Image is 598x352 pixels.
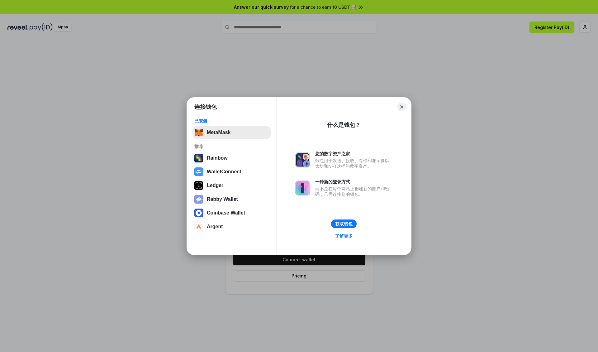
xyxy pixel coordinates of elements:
[397,103,406,111] button: Close
[315,186,392,197] div: 而不是在每个网站上创建新的账户和密码，只需连接您的钱包。
[194,128,203,137] img: svg+xml,%3Csvg%20fill%3D%22none%22%20height%3D%2233%22%20viewBox%3D%220%200%2035%2033%22%20width%...
[194,144,269,149] div: 推荐
[207,169,241,175] div: WalletConnect
[207,224,223,229] div: Argent
[207,210,245,216] div: Coinbase Wallet
[192,207,271,219] button: Coinbase Wallet
[207,196,238,202] div: Rabby Wallet
[207,130,230,135] div: MetaMask
[295,152,310,167] img: svg+xml,%3Csvg%20xmlns%3D%22http%3A%2F%2Fwww.w3.org%2F2000%2Fsvg%22%20fill%3D%22none%22%20viewBox...
[194,103,217,111] h1: 连接钱包
[207,155,228,161] div: Rainbow
[192,152,271,164] button: Rainbow
[194,195,203,204] img: svg+xml,%3Csvg%20xmlns%3D%22http%3A%2F%2Fwww.w3.org%2F2000%2Fsvg%22%20fill%3D%22none%22%20viewBox...
[207,183,223,188] div: Ledger
[194,209,203,217] img: svg+xml,%3Csvg%20width%3D%2228%22%20height%3D%2228%22%20viewBox%3D%220%200%2028%2028%22%20fill%3D...
[194,222,203,231] img: svg+xml,%3Csvg%20width%3D%2228%22%20height%3D%2228%22%20viewBox%3D%220%200%2028%2028%22%20fill%3D...
[295,181,310,195] img: svg+xml,%3Csvg%20xmlns%3D%22http%3A%2F%2Fwww.w3.org%2F2000%2Fsvg%22%20fill%3D%22none%22%20viewBox...
[315,158,392,169] div: 钱包用于发送、接收、存储和显示像以太坊和NFT这样的数字资产。
[194,167,203,176] img: svg+xml,%3Csvg%20width%3D%2228%22%20height%3D%2228%22%20viewBox%3D%220%200%2028%2028%22%20fill%3D...
[192,220,271,233] button: Argent
[192,126,271,139] button: MetaMask
[335,221,353,227] div: 获取钱包
[194,181,203,190] img: svg+xml,%3Csvg%20xmlns%3D%22http%3A%2F%2Fwww.w3.org%2F2000%2Fsvg%22%20width%3D%2228%22%20height%3...
[192,166,271,178] button: WalletConnect
[335,233,353,239] div: 了解更多
[315,179,392,185] div: 一种新的登录方式
[331,219,357,228] button: 获取钱包
[192,179,271,192] button: Ledger
[331,232,356,240] a: 了解更多
[194,118,269,124] div: 已安装
[192,193,271,205] button: Rabby Wallet
[194,154,203,162] img: svg+xml,%3Csvg%20width%3D%22120%22%20height%3D%22120%22%20viewBox%3D%220%200%20120%20120%22%20fil...
[327,121,361,129] div: 什么是钱包？
[315,151,392,157] div: 您的数字资产之家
